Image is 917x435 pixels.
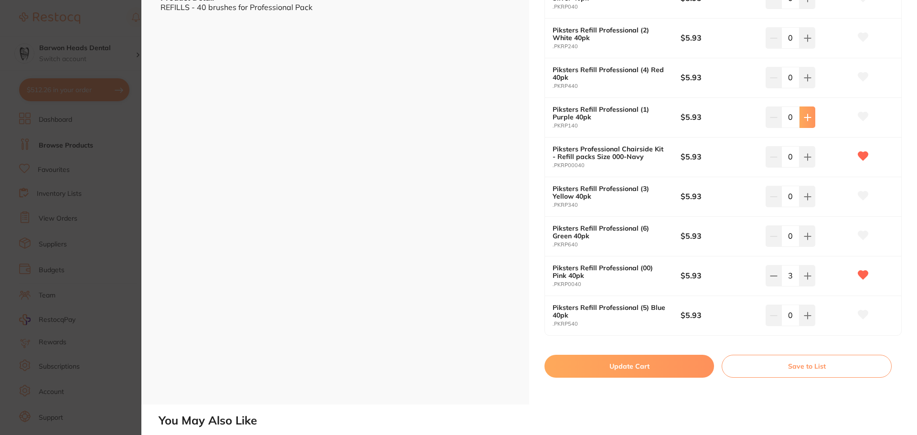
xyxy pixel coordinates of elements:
small: .PKRP140 [553,123,681,129]
small: .PKRP00040 [553,162,681,169]
b: $5.93 [681,151,757,162]
b: $5.93 [681,191,757,202]
b: $5.93 [681,112,757,122]
b: Piksters Refill Professional (4) Red 40pk [553,66,668,81]
small: .PKRP440 [553,83,681,89]
b: $5.93 [681,270,757,281]
b: Piksters Refill Professional (1) Purple 40pk [553,106,668,121]
b: Piksters Refill Professional (6) Green 40pk [553,224,668,240]
b: $5.93 [681,72,757,83]
b: Piksters Refill Professional (3) Yellow 40pk [553,185,668,200]
b: Piksters Professional Chairside Kit - Refill packs Size 000-Navy [553,145,668,160]
b: Piksters Refill Professional (2) White 40pk [553,26,668,42]
button: Update Cart [544,355,714,378]
b: $5.93 [681,310,757,320]
h2: You May Also Like [159,414,913,427]
small: .PKRP640 [553,242,681,248]
button: Save to List [722,355,892,378]
small: .PKRP0040 [553,281,681,287]
small: .PKRP340 [553,202,681,208]
small: .PKRP540 [553,321,681,327]
small: .PKRP240 [553,43,681,50]
small: .PKRP040 [553,4,681,10]
b: $5.93 [681,32,757,43]
b: Piksters Refill Professional (00) Pink 40pk [553,264,668,279]
b: Piksters Refill Professional (5) Blue 40pk [553,304,668,319]
div: REFILLS - 40 brushes for Professional Pack [160,3,510,11]
b: $5.93 [681,231,757,241]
